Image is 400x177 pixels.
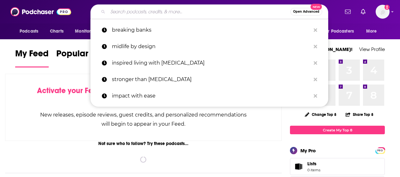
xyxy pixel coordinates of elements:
[292,162,305,171] span: Lists
[20,27,38,36] span: Podcasts
[366,27,377,36] span: More
[293,10,319,13] span: Open Advanced
[50,27,64,36] span: Charts
[15,25,46,37] button: open menu
[345,108,374,121] button: Share Top 8
[376,148,384,153] span: PRO
[376,148,384,153] a: PRO
[75,27,97,36] span: Monitoring
[112,71,311,88] p: stronger than autoimmune
[300,148,316,154] div: My Pro
[385,5,390,10] svg: Add a profile image
[10,6,71,18] img: Podchaser - Follow, Share and Rate Podcasts
[37,86,102,95] span: Activate your Feed
[376,5,390,19] img: User Profile
[112,22,311,38] p: breaking banks
[307,161,320,167] span: Lists
[15,48,49,63] span: My Feed
[307,168,320,172] span: 0 items
[15,48,49,67] a: My Feed
[301,111,340,118] button: Change Top 8
[108,7,290,17] input: Search podcasts, credits, & more...
[90,88,328,104] a: impact with ease
[290,158,385,175] a: Lists
[56,48,110,63] span: Popular Feed
[359,46,385,52] a: View Profile
[319,25,363,37] button: open menu
[56,48,110,67] a: Popular Feed
[37,86,250,104] div: by following Podcasts, Creators, Lists, and other Users!
[5,141,282,146] div: Not sure who to follow? Try these podcasts...
[71,25,106,37] button: open menu
[112,55,311,71] p: inspired living with autoimmune
[311,4,322,10] span: New
[37,110,250,129] div: New releases, episode reviews, guest credits, and personalized recommendations will begin to appe...
[90,38,328,55] a: midlife by design
[323,27,354,36] span: For Podcasters
[342,6,353,17] a: Show notifications dropdown
[376,5,390,19] button: Show profile menu
[112,88,311,104] p: impact with ease
[112,38,311,55] p: midlife by design
[90,4,328,19] div: Search podcasts, credits, & more...
[90,22,328,38] a: breaking banks
[90,71,328,88] a: stronger than [MEDICAL_DATA]
[290,8,322,16] button: Open AdvancedNew
[290,126,385,134] a: Create My Top 8
[46,25,67,37] a: Charts
[362,25,385,37] button: open menu
[307,161,317,167] span: Lists
[90,55,328,71] a: inspired living with [MEDICAL_DATA]
[358,6,368,17] a: Show notifications dropdown
[376,5,390,19] span: Logged in as mtraynor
